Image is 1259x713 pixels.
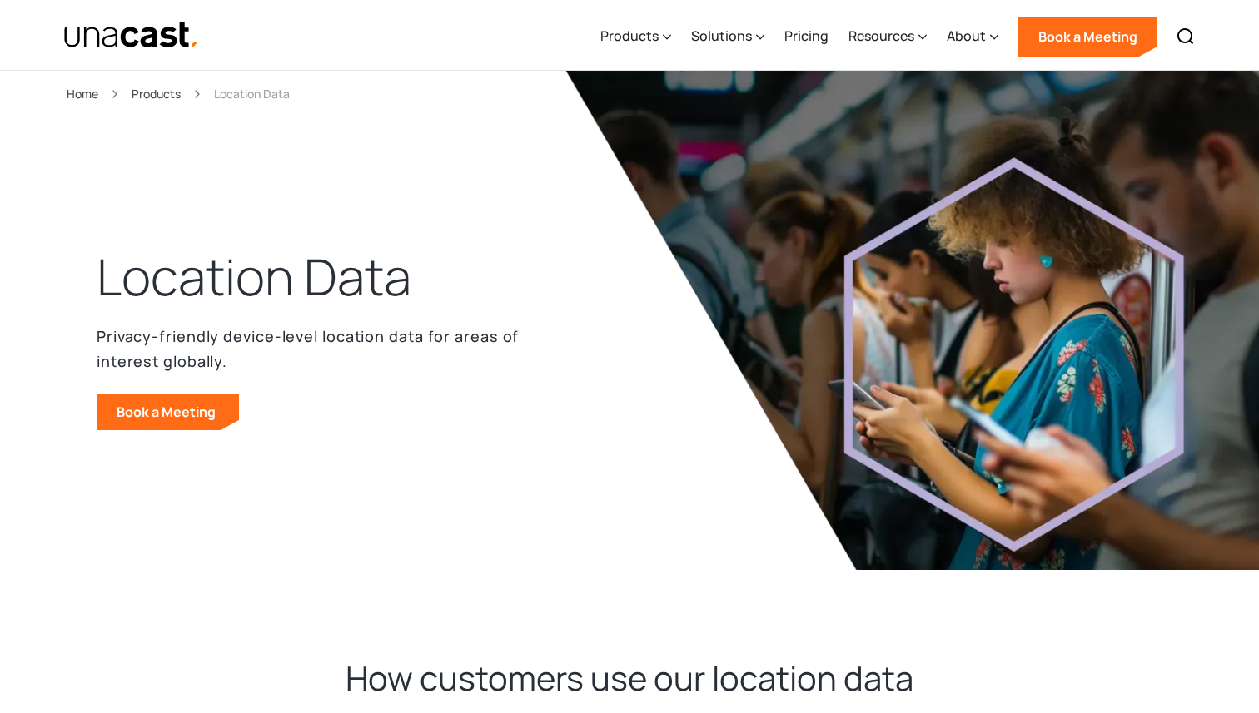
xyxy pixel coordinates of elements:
a: Home [67,84,98,103]
div: Resources [848,26,914,46]
a: home [63,21,199,50]
div: Resources [848,2,927,71]
div: Solutions [691,26,752,46]
a: Book a Meeting [1018,17,1157,57]
h1: Location Data [97,244,411,310]
a: Products [132,84,181,103]
div: Products [600,2,671,71]
div: Location Data [214,84,290,103]
p: Privacy-friendly device-level location data for areas of interest globally. [97,324,530,374]
img: Search icon [1176,27,1196,47]
a: Pricing [784,2,829,71]
img: Unacast text logo [63,21,199,50]
div: About [947,26,986,46]
a: Book a Meeting [97,394,239,430]
div: About [947,2,998,71]
div: Solutions [691,2,764,71]
div: Products [600,26,659,46]
h2: How customers use our location data [346,656,913,700]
